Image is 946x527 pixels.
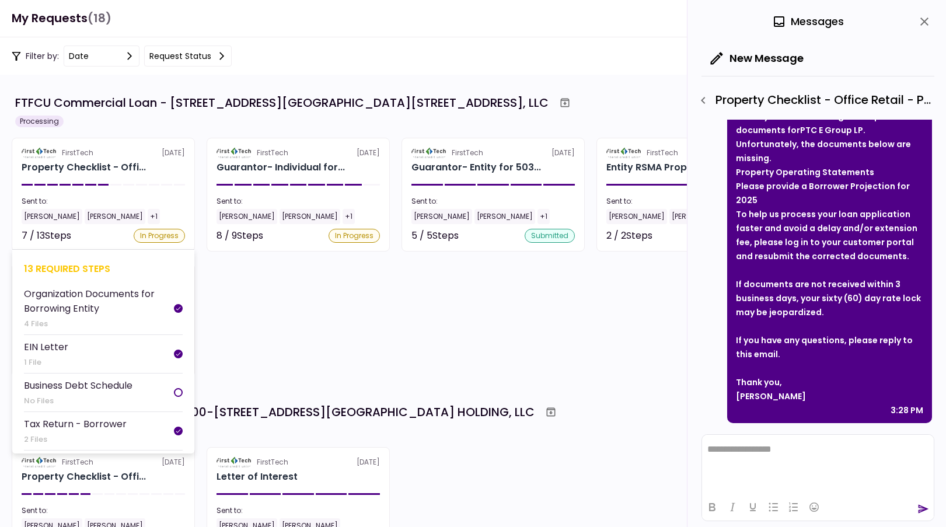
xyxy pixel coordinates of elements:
[736,109,923,137] div: Thank you for submitting the required documents for .
[411,196,575,207] div: Sent to:
[24,287,174,316] div: Organization Documents for Borrowing Entity
[22,196,185,207] div: Sent to:
[606,148,770,158] div: [DATE]
[736,277,923,319] div: If documents are not received within 3 business days, your sixty (60) day rate lock may be jeopar...
[24,340,68,354] div: EIN Letter
[736,166,874,178] strong: Property Operating Statements
[22,457,57,467] img: Partner logo
[329,229,380,243] div: In Progress
[647,148,678,158] div: FirstTech
[22,148,185,158] div: [DATE]
[554,92,575,113] button: Archive workflow
[525,229,575,243] div: submitted
[411,229,459,243] div: 5 / 5 Steps
[217,470,298,484] h2: Letter of Interest
[217,148,380,158] div: [DATE]
[88,6,111,30] span: (18)
[411,148,575,158] div: [DATE]
[217,196,380,207] div: Sent to:
[804,499,824,515] button: Emojis
[22,229,71,243] div: 7 / 13 Steps
[217,457,380,467] div: [DATE]
[763,499,783,515] button: Bullet list
[134,229,185,243] div: In Progress
[917,503,929,515] button: send
[257,457,288,467] div: FirstTech
[24,434,127,445] div: 2 Files
[411,160,541,174] div: Guarantor- Entity for 503 E 6th Street Del Rio TX, LLC SHB Properties, LLC
[85,209,145,224] div: [PERSON_NAME]
[144,46,232,67] button: Request status
[24,378,132,393] div: Business Debt Schedule
[891,403,923,417] div: 3:28 PM
[217,148,252,158] img: Partner logo
[22,148,57,158] img: Partner logo
[148,209,160,224] div: +1
[722,499,742,515] button: Italic
[800,124,863,136] strong: PTC E Group LP
[343,209,355,224] div: +1
[736,180,910,206] strong: Please provide a Borrower Projection for 2025
[22,505,185,516] div: Sent to:
[736,389,923,403] div: [PERSON_NAME]
[22,470,146,484] div: Property Checklist - Office Retail 22800-22840 Lake Shore Blvd, Euclid OH 44123
[702,499,722,515] button: Bold
[701,43,813,74] button: New Message
[22,160,146,174] div: Property Checklist - Office Retail for 503 E 6th Street Del Rio TX, LLC 503 E 6th Street
[257,148,288,158] div: FirstTech
[24,261,183,276] div: 13 required steps
[736,375,923,389] div: Thank you,
[736,207,923,263] div: To help us process your loan application faster and avoid a delay and/or extension fee, please lo...
[24,318,174,330] div: 4 Files
[22,209,82,224] div: [PERSON_NAME]
[474,209,535,224] div: [PERSON_NAME]
[606,148,642,158] img: Partner logo
[217,457,252,467] img: Partner logo
[772,13,844,30] div: Messages
[69,50,89,62] div: date
[736,138,911,164] strong: Unfortunately, the documents below are missing.
[217,505,380,516] div: Sent to:
[12,6,111,30] h1: My Requests
[784,499,804,515] button: Numbered list
[280,209,340,224] div: [PERSON_NAME]
[736,333,923,361] div: If you have any questions, please reply to this email.
[693,90,934,110] div: Property Checklist - Office Retail - Property Operating Statements
[743,499,763,515] button: Underline
[606,229,652,243] div: 2 / 2 Steps
[64,46,139,67] button: date
[217,160,345,174] div: Guarantor- Individual for 503 E 6th Street Del Rio TX, LLC Jeremy Hamilton
[914,12,934,32] button: close
[411,209,472,224] div: [PERSON_NAME]
[24,417,127,431] div: Tax Return - Borrower
[217,229,263,243] div: 8 / 9 Steps
[606,160,731,174] div: Entity RSMA Properties, LLC
[669,209,730,224] div: [PERSON_NAME]
[15,94,549,111] div: FTFCU Commercial Loan - [STREET_ADDRESS][GEOGRAPHIC_DATA][STREET_ADDRESS], LLC
[606,196,770,207] div: Sent to:
[15,403,535,421] div: FTFCU Commercial Loan - 22800-[STREET_ADDRESS][GEOGRAPHIC_DATA] HOLDING, LLC
[22,457,185,467] div: [DATE]
[217,209,277,224] div: [PERSON_NAME]
[12,46,232,67] div: Filter by:
[62,457,93,467] div: FirstTech
[540,402,561,423] button: Archive workflow
[537,209,550,224] div: +1
[606,209,667,224] div: [PERSON_NAME]
[411,148,447,158] img: Partner logo
[702,435,934,493] iframe: Rich Text Area
[62,148,93,158] div: FirstTech
[24,357,68,368] div: 1 File
[452,148,483,158] div: FirstTech
[24,395,132,407] div: No Files
[15,116,64,127] div: Processing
